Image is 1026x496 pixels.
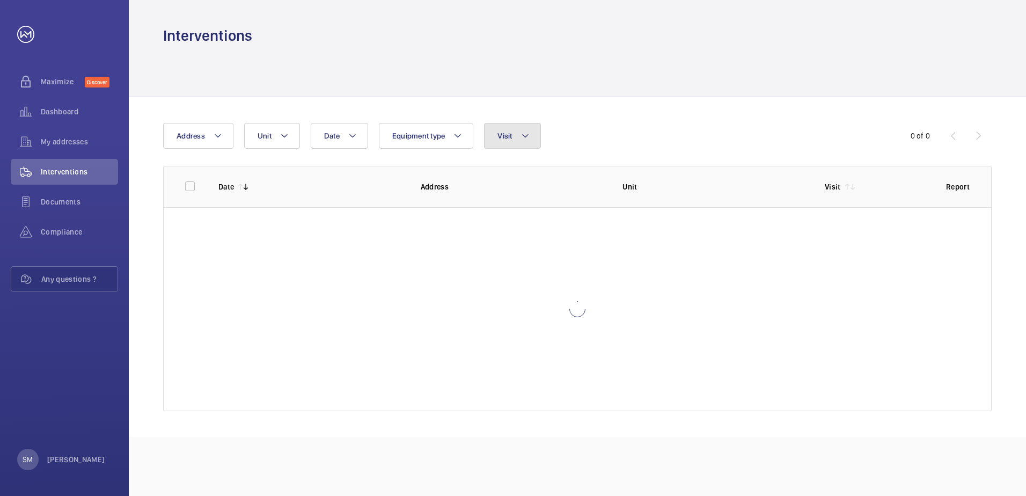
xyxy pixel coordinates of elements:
[258,132,272,140] span: Unit
[218,181,234,192] p: Date
[497,132,512,140] span: Visit
[23,454,33,465] p: SM
[311,123,368,149] button: Date
[484,123,540,149] button: Visit
[47,454,105,465] p: [PERSON_NAME]
[825,181,841,192] p: Visit
[379,123,474,149] button: Equipment type
[85,77,109,87] span: Discover
[421,181,606,192] p: Address
[41,76,85,87] span: Maximize
[911,130,930,141] div: 0 of 0
[41,106,118,117] span: Dashboard
[946,181,970,192] p: Report
[244,123,300,149] button: Unit
[163,123,233,149] button: Address
[41,274,118,285] span: Any questions ?
[392,132,445,140] span: Equipment type
[622,181,808,192] p: Unit
[163,26,252,46] h1: Interventions
[177,132,205,140] span: Address
[41,227,118,237] span: Compliance
[324,132,340,140] span: Date
[41,196,118,207] span: Documents
[41,166,118,177] span: Interventions
[41,136,118,147] span: My addresses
